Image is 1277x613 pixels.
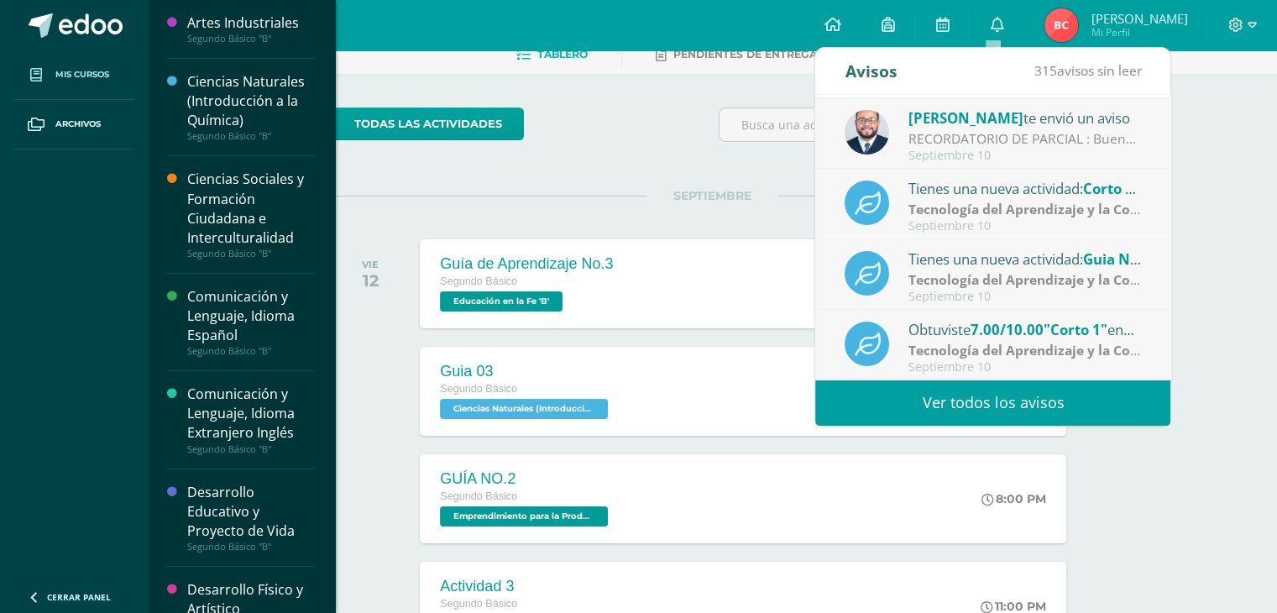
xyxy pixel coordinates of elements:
[362,259,379,270] div: VIE
[516,41,588,68] a: Tablero
[720,108,1091,141] input: Busca una actividad próxima aquí...
[908,129,1142,149] div: RECORDATORIO DE PARCIAL : Buenas tardes Jovenes, se les recuerda que mañana hay parcial. Estudien...
[187,170,315,247] div: Ciencias Sociales y Formación Ciudadana e Interculturalidad
[187,345,315,357] div: Segundo Básico "B"
[187,170,315,259] a: Ciencias Sociales y Formación Ciudadana e InterculturalidadSegundo Básico "B"
[187,130,315,142] div: Segundo Básico "B"
[908,360,1142,375] div: Septiembre 10
[187,287,315,345] div: Comunicación y Lenguaje, Idioma Español
[440,578,607,595] div: Actividad 3
[13,100,134,149] a: Archivos
[908,149,1142,163] div: Septiembre 10
[187,33,315,45] div: Segundo Básico "B"
[187,483,315,541] div: Desarrollo Educativo y Proyecto de Vida
[13,50,134,100] a: Mis cursos
[47,591,111,603] span: Cerrar panel
[1083,179,1157,198] span: Corto No 2
[440,383,517,395] span: Segundo Básico
[1034,61,1056,80] span: 315
[908,270,1142,290] div: | Zona
[908,290,1142,304] div: Septiembre 10
[187,443,315,455] div: Segundo Básico "B"
[440,291,563,312] span: Educación en la Fe 'B'
[656,41,817,68] a: Pendientes de entrega
[1044,320,1107,339] span: "Corto 1"
[440,363,612,380] div: Guia 03
[187,72,315,142] a: Ciencias Naturales (Introducción a la Química)Segundo Básico "B"
[440,506,608,527] span: Emprendimiento para la Productividad 'B'
[908,341,1142,360] div: | Parcial
[981,491,1046,506] div: 8:00 PM
[1083,249,1150,269] span: Guia No 4
[1044,8,1078,42] img: 17c67a586dd750e8405e0de56cc03a5e.png
[908,177,1142,199] div: Tienes una nueva actividad:
[187,385,315,443] div: Comunicación y Lenguaje, Idioma Extranjero Inglés
[646,188,778,203] span: SEPTIEMBRE
[187,385,315,454] a: Comunicación y Lenguaje, Idioma Extranjero InglésSegundo Básico "B"
[187,483,315,553] a: Desarrollo Educativo y Proyecto de VidaSegundo Básico "B"
[908,219,1142,233] div: Septiembre 10
[187,13,315,33] div: Artes Industriales
[908,318,1142,340] div: Obtuviste en
[187,248,315,259] div: Segundo Básico "B"
[908,200,1142,219] div: | Zona
[187,72,315,130] div: Ciencias Naturales (Introducción a la Química)
[440,470,612,488] div: GUÍA NO.2
[1034,61,1141,80] span: avisos sin leer
[908,107,1142,128] div: te envió un aviso
[55,118,101,131] span: Archivos
[845,48,897,94] div: Avisos
[362,270,379,291] div: 12
[908,248,1142,270] div: Tienes una nueva actividad:
[187,541,315,553] div: Segundo Básico "B"
[1091,25,1187,39] span: Mi Perfil
[440,399,608,419] span: Ciencias Naturales (Introducción a la Química) 'B'
[440,255,613,273] div: Guía de Aprendizaje No.3
[332,107,524,140] a: todas las Actividades
[673,48,817,60] span: Pendientes de entrega
[55,68,109,81] span: Mis cursos
[187,287,315,357] a: Comunicación y Lenguaje, Idioma EspañolSegundo Básico "B"
[1091,10,1187,27] span: [PERSON_NAME]
[440,490,517,502] span: Segundo Básico
[440,598,517,610] span: Segundo Básico
[815,380,1170,426] a: Ver todos los avisos
[187,13,315,45] a: Artes IndustrialesSegundo Básico "B"
[440,275,517,287] span: Segundo Básico
[971,320,1044,339] span: 7.00/10.00
[537,48,588,60] span: Tablero
[908,108,1023,128] span: [PERSON_NAME]
[845,110,889,155] img: eaa624bfc361f5d4e8a554d75d1a3cf6.png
